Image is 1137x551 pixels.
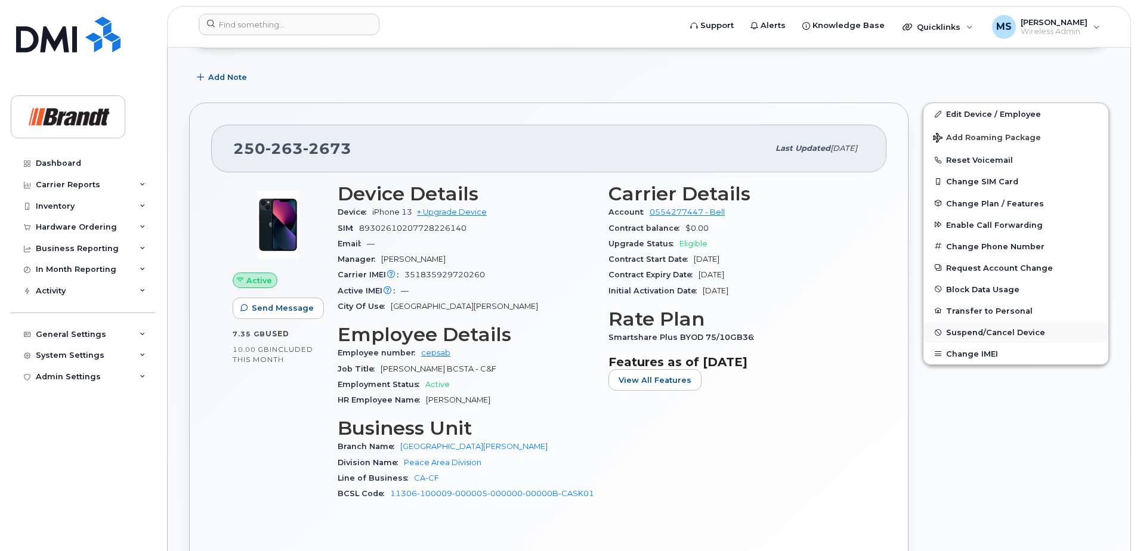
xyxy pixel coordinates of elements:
[923,343,1108,364] button: Change IMEI
[208,72,247,83] span: Add Note
[338,270,404,279] span: Carrier IMEI
[372,208,412,216] span: iPhone 13
[359,224,466,233] span: 89302610207728226140
[421,348,450,357] a: cepsab
[619,374,691,386] span: View All Features
[233,345,270,354] span: 10.00 GB
[608,208,650,216] span: Account
[608,255,694,264] span: Contract Start Date
[694,255,719,264] span: [DATE]
[338,380,425,389] span: Employment Status
[923,321,1108,343] button: Suspend/Cancel Device
[338,489,390,498] span: BCSL Code
[923,214,1108,236] button: Enable Call Forwarding
[794,14,893,38] a: Knowledge Base
[252,302,314,314] span: Send Message
[608,308,865,330] h3: Rate Plan
[775,144,830,153] span: Last updated
[608,333,760,342] span: Smartshare Plus BYOD 75/10GB36
[338,458,404,467] span: Division Name
[265,140,303,157] span: 263
[685,224,709,233] span: $0.00
[933,133,1041,144] span: Add Roaming Package
[761,20,786,32] span: Alerts
[946,199,1044,208] span: Change Plan / Features
[608,183,865,205] h3: Carrier Details
[242,189,314,261] img: image20231002-3703462-1ig824h.jpeg
[923,171,1108,192] button: Change SIM Card
[381,364,496,373] span: [PERSON_NAME] BCSTA - C&F
[265,329,289,338] span: used
[608,224,685,233] span: Contract balance
[923,278,1108,300] button: Block Data Usage
[338,324,594,345] h3: Employee Details
[1021,17,1087,27] span: [PERSON_NAME]
[923,149,1108,171] button: Reset Voicemail
[401,286,409,295] span: —
[414,473,439,482] a: CA-CF
[650,208,725,216] a: 0554277447 - Bell
[338,183,594,205] h3: Device Details
[1021,27,1087,36] span: Wireless Admin
[199,14,379,35] input: Find something...
[381,255,446,264] span: [PERSON_NAME]
[946,328,1045,337] span: Suspend/Cancel Device
[946,220,1043,229] span: Enable Call Forwarding
[233,345,313,364] span: included this month
[233,140,351,157] span: 250
[338,442,400,451] span: Branch Name
[608,270,699,279] span: Contract Expiry Date
[608,355,865,369] h3: Features as of [DATE]
[608,369,702,391] button: View All Features
[246,275,272,286] span: Active
[390,489,594,498] a: 11306-100009-000005-000000-00000B-CASK01
[338,348,421,357] span: Employee number
[923,125,1108,149] button: Add Roaming Package
[303,140,351,157] span: 2673
[830,144,857,153] span: [DATE]
[699,270,724,279] span: [DATE]
[923,103,1108,125] a: Edit Device / Employee
[404,270,485,279] span: 351835929720260
[404,458,481,467] a: Peace Area Division
[608,286,703,295] span: Initial Activation Date
[894,15,981,39] div: Quicklinks
[417,208,487,216] a: + Upgrade Device
[679,239,707,248] span: Eligible
[338,302,391,311] span: City Of Use
[923,257,1108,278] button: Request Account Change
[338,255,381,264] span: Manager
[984,15,1108,39] div: Megan Scheel
[700,20,734,32] span: Support
[923,193,1108,214] button: Change Plan / Features
[338,473,414,482] span: Line of Business
[338,364,381,373] span: Job Title
[338,224,359,233] span: SIM
[338,286,401,295] span: Active IMEI
[703,286,728,295] span: [DATE]
[608,239,679,248] span: Upgrade Status
[233,298,324,319] button: Send Message
[367,239,375,248] span: —
[233,330,265,338] span: 7.35 GB
[338,417,594,439] h3: Business Unit
[923,300,1108,321] button: Transfer to Personal
[742,14,794,38] a: Alerts
[338,395,426,404] span: HR Employee Name
[923,236,1108,257] button: Change Phone Number
[338,208,372,216] span: Device
[189,67,257,88] button: Add Note
[996,20,1012,34] span: MS
[400,442,548,451] a: [GEOGRAPHIC_DATA][PERSON_NAME]
[425,380,450,389] span: Active
[812,20,885,32] span: Knowledge Base
[426,395,490,404] span: [PERSON_NAME]
[338,239,367,248] span: Email
[391,302,538,311] span: [GEOGRAPHIC_DATA][PERSON_NAME]
[917,22,960,32] span: Quicklinks
[682,14,742,38] a: Support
